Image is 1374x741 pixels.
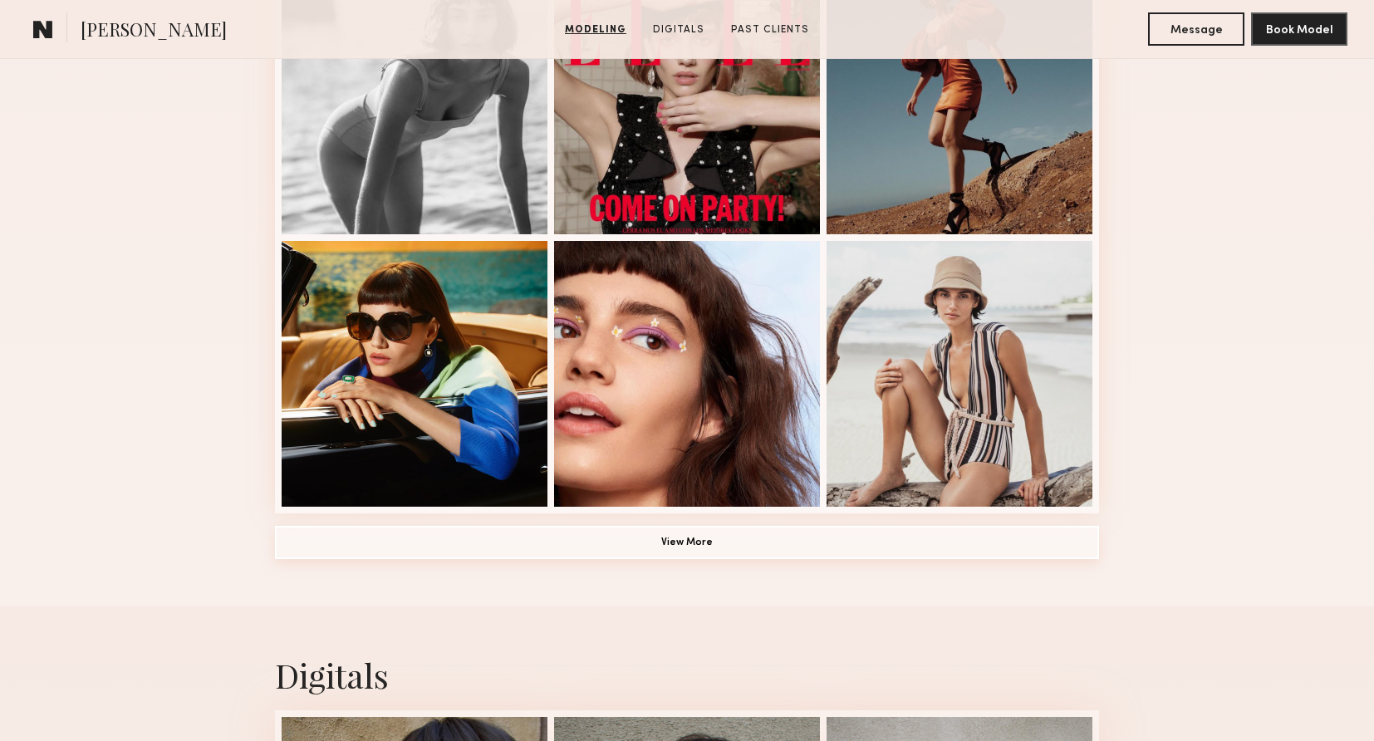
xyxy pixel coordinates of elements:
a: Past Clients [724,22,816,37]
button: View More [275,526,1099,559]
a: Digitals [646,22,711,37]
a: Book Model [1251,22,1347,36]
div: Digitals [275,653,1099,697]
a: Modeling [558,22,633,37]
button: Book Model [1251,12,1347,46]
span: [PERSON_NAME] [81,17,227,46]
button: Message [1148,12,1244,46]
